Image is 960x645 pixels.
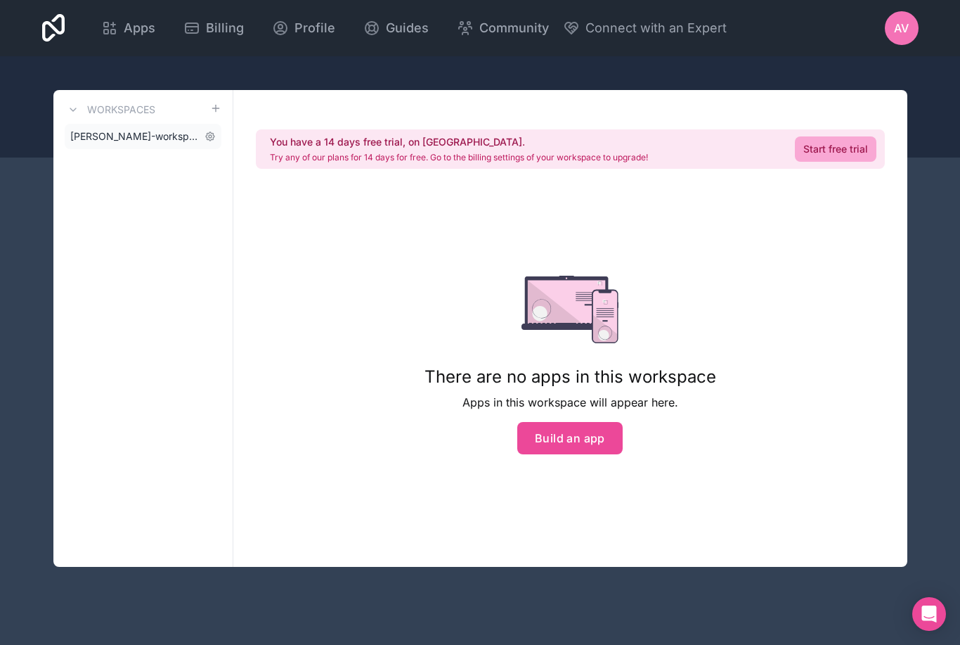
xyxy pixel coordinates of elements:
button: Build an app [517,422,623,454]
p: Apps in this workspace will appear here. [424,394,716,411]
span: Profile [294,18,335,38]
a: Community [446,13,560,44]
span: Billing [206,18,244,38]
a: Workspaces [65,101,155,118]
h3: Workspaces [87,103,155,117]
a: Guides [352,13,440,44]
a: Billing [172,13,255,44]
div: Open Intercom Messenger [912,597,946,631]
span: Apps [124,18,155,38]
a: Start free trial [795,136,876,162]
a: [PERSON_NAME]-workspace [65,124,221,149]
span: AV [894,20,909,37]
button: Connect with an Expert [563,18,727,38]
a: Apps [90,13,167,44]
img: empty state [521,276,619,343]
span: Community [479,18,549,38]
a: Profile [261,13,346,44]
h2: You have a 14 days free trial, on [GEOGRAPHIC_DATA]. [270,135,648,149]
span: Guides [386,18,429,38]
span: [PERSON_NAME]-workspace [70,129,199,143]
span: Connect with an Expert [585,18,727,38]
h1: There are no apps in this workspace [424,366,716,388]
p: Try any of our plans for 14 days for free. Go to the billing settings of your workspace to upgrade! [270,152,648,163]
